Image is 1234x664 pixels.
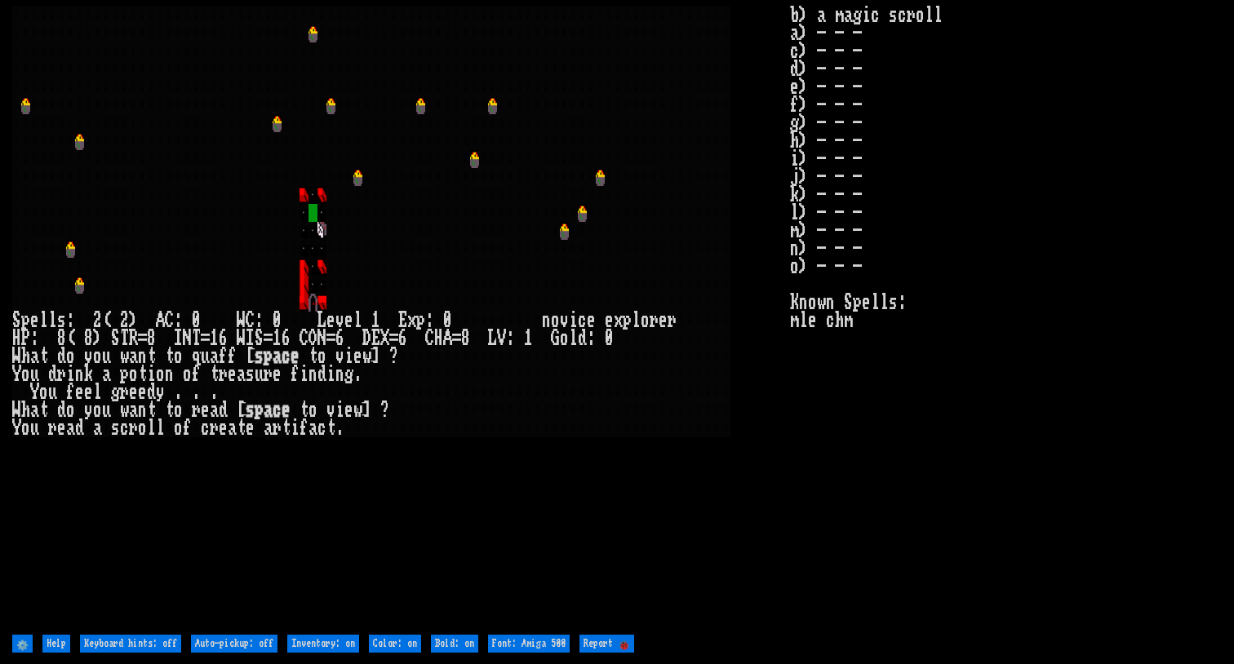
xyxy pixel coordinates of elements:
[147,419,156,437] div: l
[389,330,398,347] div: =
[129,365,138,383] div: o
[12,419,21,437] div: Y
[48,365,57,383] div: d
[246,347,255,365] div: [
[425,330,434,347] div: C
[308,330,317,347] div: O
[21,312,30,330] div: p
[335,401,344,419] div: i
[165,365,174,383] div: n
[138,365,147,383] div: t
[308,347,317,365] div: t
[291,365,300,383] div: f
[93,419,102,437] div: a
[255,401,264,419] div: p
[551,312,560,330] div: o
[353,347,362,365] div: e
[111,330,120,347] div: S
[524,330,533,347] div: 1
[93,312,102,330] div: 2
[264,365,273,383] div: r
[75,383,84,401] div: e
[273,330,282,347] div: 1
[578,312,587,330] div: c
[344,365,353,383] div: g
[102,365,111,383] div: a
[326,330,335,347] div: =
[308,419,317,437] div: a
[443,312,452,330] div: 0
[605,330,614,347] div: 0
[66,365,75,383] div: i
[273,347,282,365] div: a
[138,401,147,419] div: n
[183,330,192,347] div: N
[308,401,317,419] div: o
[138,330,147,347] div: =
[210,365,219,383] div: t
[335,330,344,347] div: 6
[93,330,102,347] div: )
[246,401,255,419] div: s
[246,365,255,383] div: s
[264,330,273,347] div: =
[174,401,183,419] div: o
[21,330,30,347] div: P
[120,365,129,383] div: p
[66,401,75,419] div: o
[578,330,587,347] div: d
[147,330,156,347] div: 8
[192,347,201,365] div: q
[371,347,380,365] div: ]
[461,330,470,347] div: 8
[129,312,138,330] div: )
[57,330,66,347] div: 8
[282,347,291,365] div: c
[120,401,129,419] div: w
[93,383,102,401] div: l
[282,419,291,437] div: t
[66,347,75,365] div: o
[326,419,335,437] div: t
[129,383,138,401] div: e
[228,365,237,383] div: e
[93,347,102,365] div: o
[287,635,359,653] input: Inventory: on
[57,365,66,383] div: r
[12,330,21,347] div: H
[57,419,66,437] div: e
[353,401,362,419] div: w
[237,365,246,383] div: a
[147,383,156,401] div: d
[273,401,282,419] div: c
[291,419,300,437] div: i
[228,347,237,365] div: f
[138,419,147,437] div: o
[452,330,461,347] div: =
[129,401,138,419] div: a
[300,330,308,347] div: C
[84,330,93,347] div: 8
[434,330,443,347] div: H
[317,365,326,383] div: d
[219,419,228,437] div: e
[120,330,129,347] div: T
[30,383,39,401] div: Y
[75,419,84,437] div: d
[129,330,138,347] div: R
[30,401,39,419] div: a
[443,330,452,347] div: A
[353,365,362,383] div: .
[431,635,478,653] input: Bold: on
[192,312,201,330] div: 0
[174,383,183,401] div: .
[201,347,210,365] div: u
[380,330,389,347] div: X
[129,419,138,437] div: r
[12,312,21,330] div: S
[147,401,156,419] div: t
[291,347,300,365] div: e
[362,347,371,365] div: w
[371,330,380,347] div: E
[21,419,30,437] div: o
